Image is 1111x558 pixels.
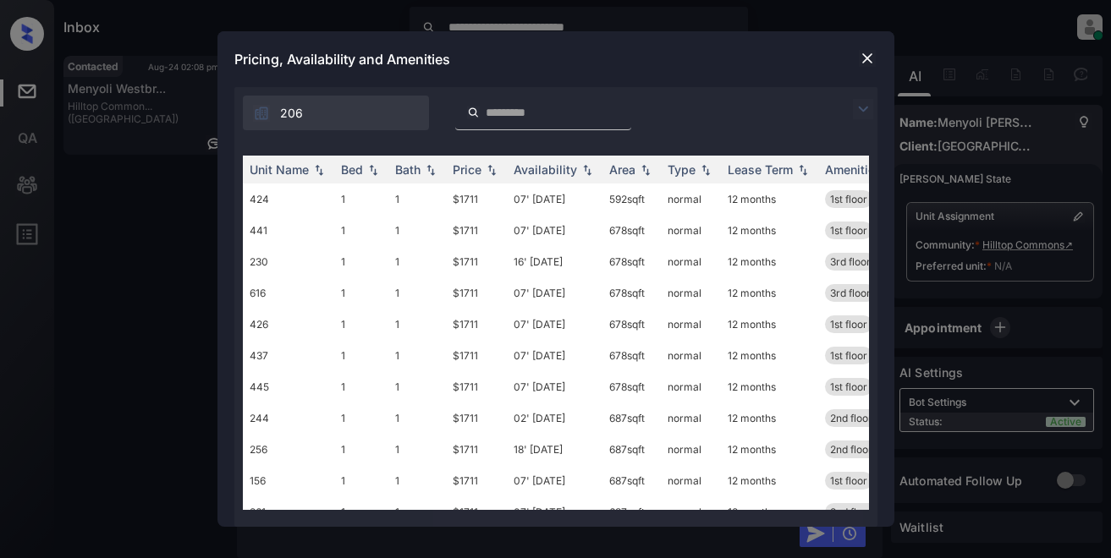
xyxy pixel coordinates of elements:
td: 678 sqft [602,340,661,371]
td: 1 [388,215,446,246]
td: 1 [334,340,388,371]
td: 1 [388,434,446,465]
td: 1 [334,246,388,277]
td: 1 [334,277,388,309]
td: 12 months [721,277,818,309]
td: 12 months [721,465,818,496]
div: Type [668,162,696,177]
td: 12 months [721,309,818,340]
span: 2nd floor [830,412,872,424]
td: 256 [243,434,334,465]
td: 12 months [721,496,818,528]
td: 07' [DATE] [507,465,602,496]
td: 678 sqft [602,246,661,277]
td: 687 sqft [602,496,661,528]
td: 445 [243,371,334,402]
img: sorting [697,164,714,176]
td: 07' [DATE] [507,371,602,402]
td: 1 [334,496,388,528]
td: 12 months [721,183,818,215]
span: 1st floor [830,474,867,487]
td: 230 [243,246,334,277]
td: 1 [334,465,388,496]
td: normal [661,465,721,496]
img: icon-zuma [467,105,480,120]
td: 12 months [721,340,818,371]
span: 1st floor [830,349,867,362]
td: 616 [243,277,334,309]
td: 156 [243,465,334,496]
td: 1 [388,371,446,402]
td: $1711 [446,371,507,402]
td: normal [661,309,721,340]
span: 1st floor [830,380,867,393]
td: normal [661,496,721,528]
td: 12 months [721,215,818,246]
td: 1 [334,434,388,465]
td: 02' [DATE] [507,402,602,434]
td: $1711 [446,183,507,215]
img: icon-zuma [853,99,873,119]
td: $1711 [446,434,507,465]
span: 1st floor [830,193,867,205]
td: 437 [243,340,334,371]
td: 07' [DATE] [507,309,602,340]
span: 3rd floor [830,287,871,299]
span: 206 [280,104,303,123]
td: 1 [388,183,446,215]
td: 16' [DATE] [507,246,602,277]
td: $1711 [446,246,507,277]
td: 12 months [721,434,818,465]
div: Bed [341,162,363,177]
td: $1711 [446,465,507,496]
td: $1711 [446,277,507,309]
td: 426 [243,309,334,340]
td: $1711 [446,340,507,371]
td: 1 [388,309,446,340]
img: sorting [422,164,439,176]
td: 1 [388,496,446,528]
td: 424 [243,183,334,215]
td: 18' [DATE] [507,434,602,465]
td: 244 [243,402,334,434]
img: sorting [637,164,654,176]
td: 687 sqft [602,434,661,465]
td: 12 months [721,246,818,277]
td: 441 [243,215,334,246]
td: $1711 [446,496,507,528]
span: 3rd floor [830,255,871,268]
td: 687 sqft [602,465,661,496]
img: sorting [365,164,382,176]
div: Price [453,162,481,177]
td: $1711 [446,402,507,434]
td: normal [661,246,721,277]
td: 687 sqft [602,402,661,434]
td: normal [661,371,721,402]
td: normal [661,434,721,465]
td: 1 [334,402,388,434]
span: 2nd floor [830,506,872,518]
td: $1711 [446,309,507,340]
td: 678 sqft [602,371,661,402]
div: Lease Term [728,162,793,177]
td: 07' [DATE] [507,277,602,309]
td: 1 [334,215,388,246]
td: 1 [334,183,388,215]
div: Amenities [825,162,882,177]
span: 2nd floor [830,443,872,456]
td: 678 sqft [602,277,661,309]
td: 261 [243,496,334,528]
td: 1 [334,371,388,402]
td: 1 [388,465,446,496]
div: Area [609,162,635,177]
span: 1st floor [830,318,867,331]
td: 1 [388,402,446,434]
td: normal [661,183,721,215]
td: 1 [388,340,446,371]
div: Pricing, Availability and Amenities [217,31,894,87]
td: 07' [DATE] [507,496,602,528]
td: 12 months [721,402,818,434]
td: 07' [DATE] [507,215,602,246]
td: normal [661,215,721,246]
td: 07' [DATE] [507,183,602,215]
